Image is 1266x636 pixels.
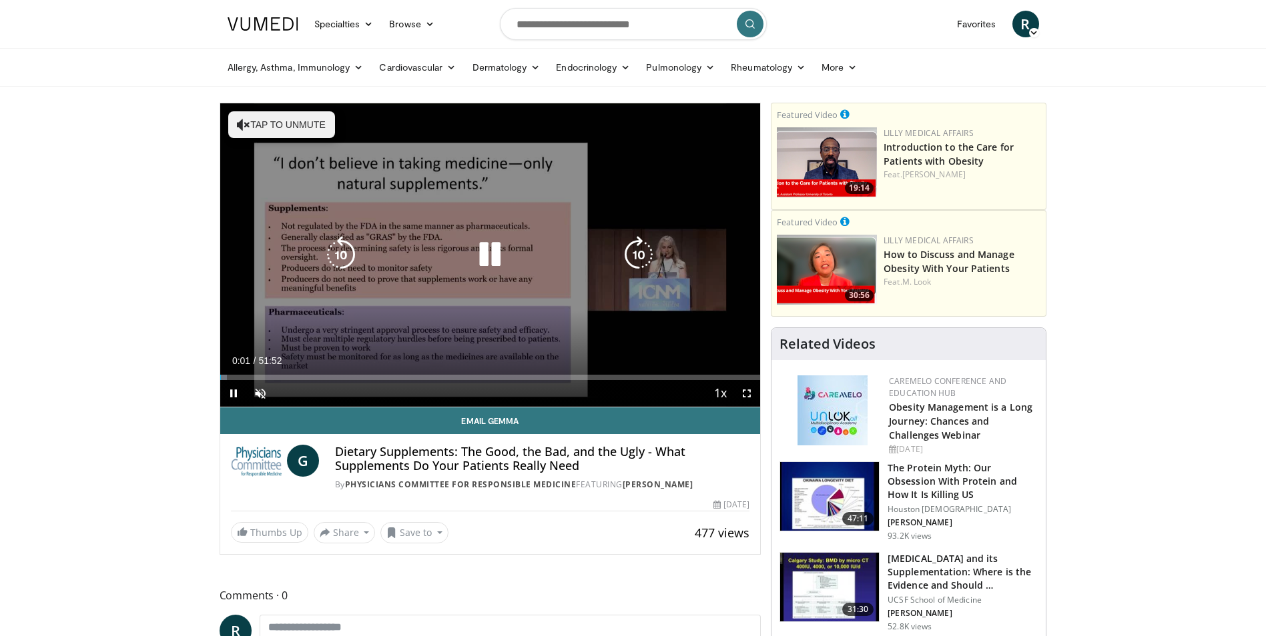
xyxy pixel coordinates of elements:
button: Tap to unmute [228,111,335,138]
span: 477 views [695,525,749,541]
h4: Related Videos [779,336,876,352]
a: R [1012,11,1039,37]
span: 19:14 [845,182,874,194]
span: 47:11 [842,512,874,525]
img: acc2e291-ced4-4dd5-b17b-d06994da28f3.png.150x105_q85_crop-smart_upscale.png [777,127,877,197]
a: 47:11 The Protein Myth: Our Obsession With Protein and How It Is Killing US Houston [DEMOGRAPHIC_... [779,461,1038,541]
a: Allergy, Asthma, Immunology [220,54,372,81]
h3: [MEDICAL_DATA] and its Supplementation: Where is the Evidence and Should … [888,552,1038,592]
div: [DATE] [713,499,749,511]
a: Lilly Medical Affairs [884,127,974,139]
a: Pulmonology [638,54,723,81]
span: Comments 0 [220,587,761,604]
img: b7b8b05e-5021-418b-a89a-60a270e7cf82.150x105_q85_crop-smart_upscale.jpg [780,462,879,531]
div: Progress Bar [220,375,761,380]
button: Pause [220,380,247,407]
div: By FEATURING [335,479,749,491]
a: Obesity Management is a Long Journey: Chances and Challenges Webinar [889,401,1032,441]
img: 45df64a9-a6de-482c-8a90-ada250f7980c.png.150x105_q85_autocrop_double_scale_upscale_version-0.2.jpg [798,375,868,445]
img: VuMedi Logo [228,17,298,31]
a: Thumbs Up [231,522,308,543]
div: [DATE] [889,443,1035,455]
button: Playback Rate [707,380,733,407]
a: 30:56 [777,235,877,305]
p: [PERSON_NAME] [888,517,1038,528]
small: Featured Video [777,216,838,228]
a: Endocrinology [548,54,638,81]
a: [PERSON_NAME] [623,479,693,490]
button: Fullscreen [733,380,760,407]
div: Feat. [884,169,1040,181]
a: How to Discuss and Manage Obesity With Your Patients [884,248,1014,275]
a: 19:14 [777,127,877,197]
button: Share [314,522,376,543]
span: / [254,355,256,366]
a: [PERSON_NAME] [902,169,966,180]
video-js: Video Player [220,103,761,407]
small: Featured Video [777,109,838,121]
a: Rheumatology [723,54,814,81]
p: UCSF School of Medicine [888,595,1038,605]
a: M. Look [902,276,932,287]
img: 4bb25b40-905e-443e-8e37-83f056f6e86e.150x105_q85_crop-smart_upscale.jpg [780,553,879,622]
span: 31:30 [842,603,874,616]
p: [PERSON_NAME] [888,608,1038,619]
h4: Dietary Supplements: The Good, the Bad, and the Ugly - What Supplements Do Your Patients Really Need [335,445,749,473]
a: CaReMeLO Conference and Education Hub [889,375,1006,399]
a: Physicians Committee for Responsible Medicine [345,479,577,490]
h3: The Protein Myth: Our Obsession With Protein and How It Is Killing US [888,461,1038,501]
a: 31:30 [MEDICAL_DATA] and its Supplementation: Where is the Evidence and Should … UCSF School of M... [779,552,1038,632]
div: Feat. [884,276,1040,288]
a: Lilly Medical Affairs [884,235,974,246]
p: 93.2K views [888,531,932,541]
input: Search topics, interventions [500,8,767,40]
span: 51:52 [258,355,282,366]
p: Houston [DEMOGRAPHIC_DATA] [888,504,1038,515]
a: Specialties [306,11,382,37]
button: Unmute [247,380,274,407]
a: Favorites [949,11,1004,37]
p: 52.8K views [888,621,932,632]
a: G [287,445,319,477]
img: Physicians Committee for Responsible Medicine [231,445,282,477]
span: 30:56 [845,289,874,301]
button: Save to [380,522,448,543]
a: Introduction to the Care for Patients with Obesity [884,141,1014,167]
img: c98a6a29-1ea0-4bd5-8cf5-4d1e188984a7.png.150x105_q85_crop-smart_upscale.png [777,235,877,305]
a: Cardiovascular [371,54,464,81]
a: Dermatology [464,54,549,81]
a: More [814,54,865,81]
a: Email Gemma [220,407,761,434]
span: 0:01 [232,355,250,366]
a: Browse [381,11,442,37]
